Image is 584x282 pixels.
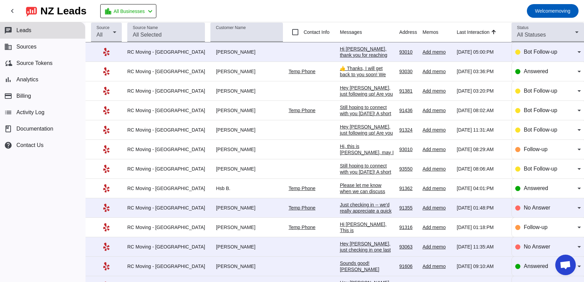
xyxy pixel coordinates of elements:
[524,263,548,269] span: Answered
[457,107,506,113] div: [DATE] 08:02:AM
[102,48,111,56] mat-icon: Yelp
[399,127,417,133] div: 91324
[100,4,156,18] button: All Businesses
[4,125,12,133] span: book
[457,68,506,75] div: [DATE] 03:36:PM
[340,163,394,237] div: Still hoping to connect with you [DATE]! A short call will help us better understand your move an...
[399,22,423,42] th: Address
[127,49,205,55] div: RC Moving - [GEOGRAPHIC_DATA]
[210,127,283,133] div: [PERSON_NAME]
[102,204,111,212] mat-icon: Yelp
[210,185,283,191] div: Hsb B.
[4,59,12,67] mat-icon: cloud_sync
[127,185,205,191] div: RC Moving - [GEOGRAPHIC_DATA]
[457,146,506,152] div: [DATE] 08:29:AM
[399,166,417,172] div: 93550
[527,4,579,18] button: Welcomemoving
[210,49,283,55] div: [PERSON_NAME]
[127,68,205,75] div: RC Moving - [GEOGRAPHIC_DATA]
[399,68,417,75] div: 93030
[16,93,31,99] span: Billing
[102,67,111,76] mat-icon: Yelp
[8,7,16,15] mat-icon: chevron_left
[524,88,557,94] span: Bot Follow-up
[96,26,109,30] mat-label: Source
[288,108,315,113] a: Temp Phone
[127,244,205,250] div: RC Moving - [GEOGRAPHIC_DATA]
[535,6,570,16] span: moving
[524,68,548,74] span: Answered
[102,87,111,95] mat-icon: Yelp
[16,27,31,33] span: Leads
[210,166,283,172] div: [PERSON_NAME]
[4,92,12,100] mat-icon: payment
[524,205,550,211] span: No Answer
[26,5,37,17] img: logo
[423,224,451,230] div: Add memo
[210,88,283,94] div: [PERSON_NAME]
[524,107,557,113] span: Bot Follow-up
[216,26,246,30] mat-label: Customer Name
[457,127,506,133] div: [DATE] 11:31:AM
[524,244,550,250] span: No Answer
[399,185,417,191] div: 91362
[524,166,557,172] span: Bot Follow-up
[16,60,53,66] span: Source Tokens
[127,88,205,94] div: RC Moving - [GEOGRAPHIC_DATA]
[302,29,329,36] label: Contact Info
[399,146,417,152] div: 93010
[127,263,205,269] div: RC Moving - [GEOGRAPHIC_DATA]
[16,109,44,116] span: Activity Log
[457,263,506,269] div: [DATE] 09:10:AM
[423,205,451,211] div: Add memo
[102,223,111,231] mat-icon: Yelp
[423,263,451,269] div: Add memo
[423,68,451,75] div: Add memo
[423,88,451,94] div: Add memo
[399,107,417,113] div: 91436
[133,26,158,30] mat-label: Source Name
[524,224,547,230] span: Follow-up
[399,49,417,55] div: 93010
[210,244,283,250] div: [PERSON_NAME]
[340,202,394,282] div: Just checking in -- we'd really appreciate a quick phone call to make sure everything is planned ...
[4,76,12,84] mat-icon: bar_chart
[340,182,394,201] div: Please let me know when we can discuss this project, thank you.
[457,29,490,36] div: Last Interaction
[340,143,394,168] div: Hi, this is [PERSON_NAME], may I assist you with your questions?
[16,77,38,83] span: Analytics
[102,126,111,134] mat-icon: Yelp
[457,88,506,94] div: [DATE] 03:20:PM
[524,127,557,133] span: Bot Follow-up
[457,49,506,55] div: [DATE] 05:00:PM
[4,108,12,117] mat-icon: list
[457,244,506,250] div: [DATE] 11:35:AM
[16,126,53,132] span: Documentation
[423,244,451,250] div: Add memo
[102,165,111,173] mat-icon: Yelp
[102,243,111,251] mat-icon: Yelp
[457,185,506,191] div: [DATE] 04:01:PM
[517,32,546,38] span: All Statuses
[102,106,111,115] mat-icon: Yelp
[102,262,111,270] mat-icon: Yelp
[210,205,283,211] div: [PERSON_NAME]
[210,263,283,269] div: [PERSON_NAME]
[340,85,394,159] div: Hey [PERSON_NAME], just following up! Are you still interested in getting a moving estimate? We'd...
[96,32,103,38] span: All
[210,146,283,152] div: [PERSON_NAME]
[399,263,417,269] div: 91606
[210,68,283,75] div: [PERSON_NAME]
[127,146,205,152] div: RC Moving - [GEOGRAPHIC_DATA]
[16,142,43,148] span: Contact Us
[423,127,451,133] div: Add memo
[127,166,205,172] div: RC Moving - [GEOGRAPHIC_DATA]
[133,31,199,39] input: All Selected
[423,146,451,152] div: Add memo
[340,65,394,90] div: 👍 Thanks, I will get back to you soon! We aren't moving for another month.
[102,184,111,192] mat-icon: Yelp
[399,205,417,211] div: 91355
[288,225,315,230] a: Temp Phone
[16,44,37,50] span: Sources
[340,22,399,42] th: Messages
